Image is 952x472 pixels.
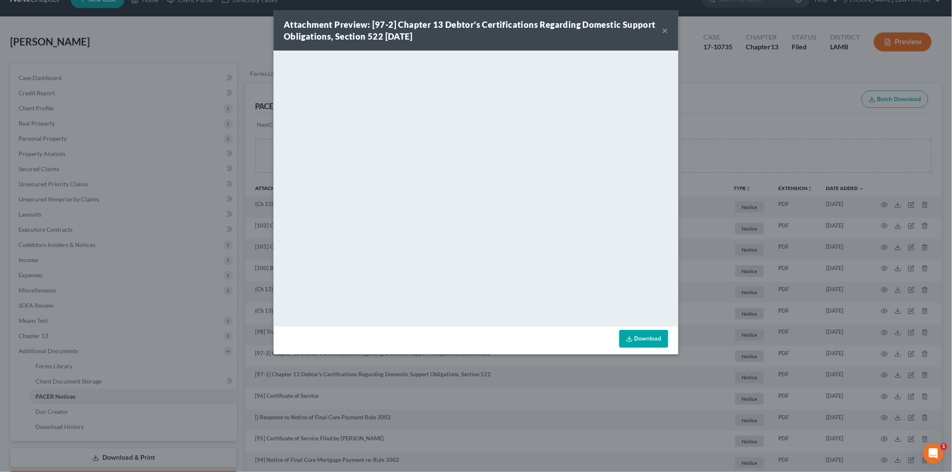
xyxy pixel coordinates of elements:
[284,19,656,41] strong: Attachment Preview: [97-2] Chapter 13 Debtor's Certifications Regarding Domestic Support Obligati...
[941,443,947,450] span: 1
[274,51,678,324] iframe: <object ng-attr-data='[URL][DOMAIN_NAME]' type='application/pdf' width='100%' height='650px'></ob...
[662,25,668,35] button: ×
[923,443,944,464] iframe: Intercom live chat
[619,330,668,348] a: Download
